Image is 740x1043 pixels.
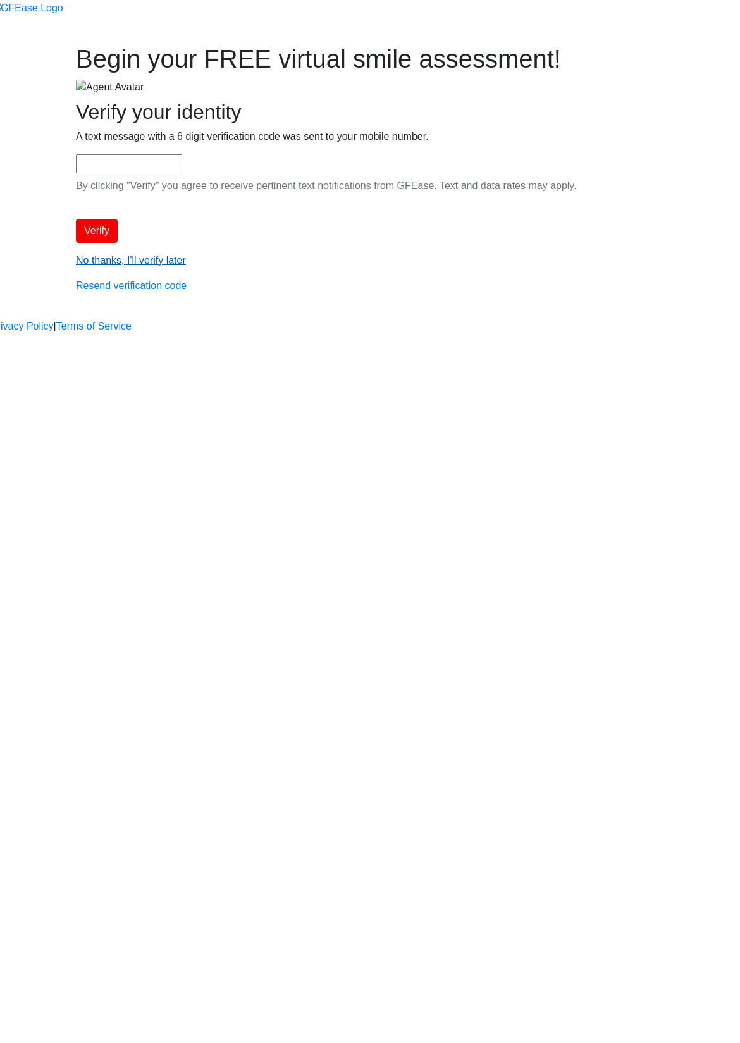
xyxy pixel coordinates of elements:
h2: Verify your identity [76,100,664,124]
button: Verify [76,219,118,243]
a: Resend verification code [76,280,187,291]
p: By clicking "Verify" you agree to receive pertinent text notifications from GFEase. Text and data... [76,178,664,194]
img: Agent Avatar [76,80,144,95]
a: | [54,319,56,334]
a: No thanks, I'll verify later [76,255,186,266]
a: Terms of Service [56,319,132,334]
p: A text message with a 6 digit verification code was sent to your mobile number. [76,129,664,144]
h1: Begin your FREE virtual smile assessment! [76,44,664,74]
